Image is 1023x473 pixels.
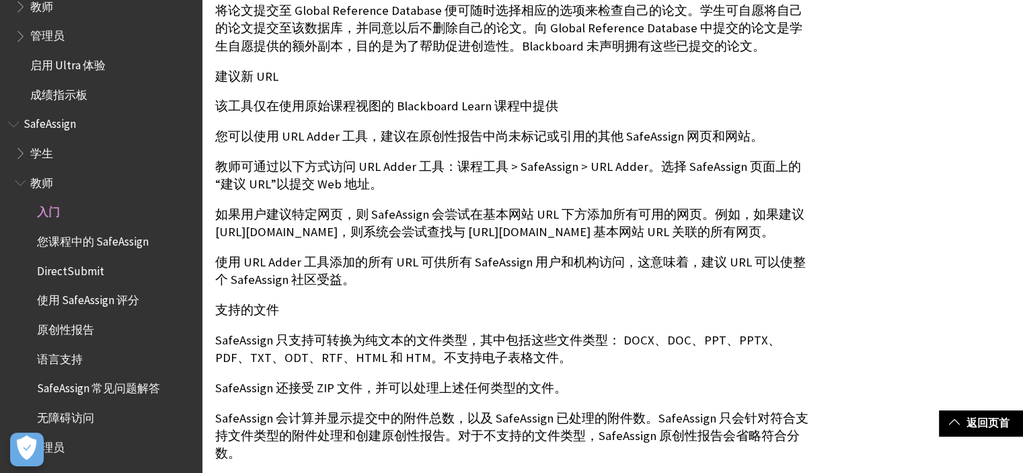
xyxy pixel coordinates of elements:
[215,332,810,367] p: SafeAssign 只支持可转换为纯文本的文件类型，其中包括这些文件类型： DOCX、DOC、PPT、PPTX、PDF、TXT、ODT、RTF、HTML 和 HTM。不支持电子表格文件。
[30,83,87,102] span: 成绩指示板
[30,172,53,190] span: 教师
[37,318,94,336] span: 原创性报告
[8,113,194,459] nav: Book outline for Blackboard SafeAssign
[30,142,53,160] span: 学生
[37,377,160,395] span: SafeAssign 常见问题解答
[215,158,810,193] p: 教师可通过以下方式访问 URL Adder 工具：课程工具 > SafeAssign > URL Adder。选择 SafeAssign 页面上的“建议 URL”以提交 Web 地址。
[37,230,149,248] span: 您课程中的 SafeAssign
[215,410,810,463] p: SafeAssign 会计算并显示提交中的附件总数，以及 SafeAssign 已处理的附件数。SafeAssign 只会针对符合支持文件类型的附件处理和创建原创性报告。对于不支持的文件类型，S...
[24,113,76,131] span: SafeAssign
[37,289,139,307] span: 使用 SafeAssign 评分
[215,301,810,319] p: 支持的文件
[215,206,810,241] p: 如果用户建议特定网页，则 SafeAssign 会尝试在基本网站 URL 下方添加所有可用的网页。例如，如果建议 [URL][DOMAIN_NAME]，则系统会尝试查找与 [URL][DOMAI...
[215,254,810,289] p: 使用 URL Adder 工具添加的所有 URL 可供所有 SafeAssign 用户和机构访问，这意味着，建议 URL 可以使整个 SafeAssign 社区受益。
[30,54,106,72] span: 启用 Ultra 体验
[37,406,94,425] span: 无障碍访问
[215,379,810,397] p: SafeAssign 还接受 ZIP 文件，并可以处理上述任何类型的文件。
[30,436,65,454] span: 管理员
[30,25,65,43] span: 管理员
[37,348,83,366] span: 语言支持
[37,201,60,219] span: 入门
[10,433,44,466] button: Open Preferences
[215,128,810,145] p: 您可以使用 URL Adder 工具，建议在原创性报告中尚未标记或引用的其他 SafeAssign 网页和网站。
[37,260,104,278] span: DirectSubmit
[215,68,810,85] p: 建议新 URL
[939,410,1023,435] a: 返回页首
[215,98,810,115] p: 该工具仅在使用原始课程视图的 Blackboard Learn 课程中提供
